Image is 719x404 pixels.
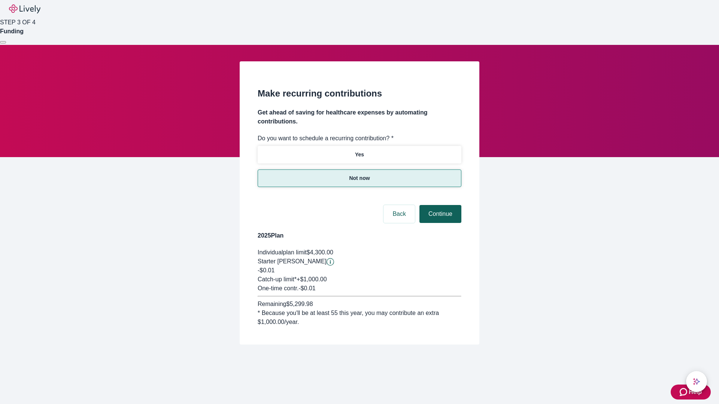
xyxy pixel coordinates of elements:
span: -$0.01 [258,267,274,273]
svg: Zendesk support icon [680,388,689,397]
div: * Because you'll be at least 55 this year, you may contribute an extra $1,000.00 /year. [258,309,461,327]
span: Help [689,388,702,397]
span: $5,299.98 [286,301,313,307]
h2: Make recurring contributions [258,87,461,100]
span: Individual plan limit [258,249,307,255]
span: Starter [PERSON_NAME] [258,258,327,264]
button: Not now [258,169,461,187]
button: Back [383,205,415,223]
button: Zendesk support iconHelp [671,385,711,400]
p: Yes [355,151,364,159]
span: - $0.01 [298,285,315,291]
span: One-time contr. [258,285,298,291]
span: Remaining [258,301,286,307]
span: Catch-up limit* [258,276,297,282]
span: $4,300.00 [307,249,333,255]
span: + $1,000.00 [297,276,327,282]
h4: Get ahead of saving for healthcare expenses by automating contributions. [258,108,461,126]
svg: Lively AI Assistant [693,378,700,385]
h4: 2025 Plan [258,231,461,240]
label: Do you want to schedule a recurring contribution? * [258,134,394,143]
img: Lively [9,4,40,13]
button: Yes [258,146,461,163]
button: Continue [419,205,461,223]
svg: Starter penny details [327,258,334,266]
p: Not now [349,174,370,182]
button: Lively will contribute $0.01 to establish your account [327,258,334,266]
button: chat [686,371,707,392]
